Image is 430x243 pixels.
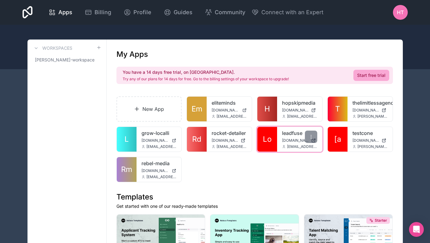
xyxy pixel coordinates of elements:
[116,96,182,122] a: New App
[375,218,387,223] span: Starter
[261,8,323,17] span: Connect with an Expert
[123,77,289,82] p: Try any of our plans for 14 days for free. Go to the billing settings of your workspace to upgrade!
[352,108,379,113] span: [DOMAIN_NAME]
[124,134,129,144] span: L
[352,99,388,107] a: thelimitlessagency
[257,127,277,152] a: Lo
[282,138,309,143] span: [DOMAIN_NAME]
[352,108,388,113] a: [DOMAIN_NAME]
[287,114,317,119] span: [EMAIL_ADDRESS][DOMAIN_NAME]
[116,49,148,59] h1: My Apps
[264,104,270,114] span: H
[212,108,240,113] span: [DOMAIN_NAME]
[42,45,72,51] h3: Workspaces
[409,222,424,237] div: Open Intercom Messenger
[159,6,197,19] a: Guides
[200,6,250,19] a: Community
[146,144,177,149] span: [EMAIL_ADDRESS][DOMAIN_NAME]
[217,114,247,119] span: [EMAIL_ADDRESS][DOMAIN_NAME]
[217,144,247,149] span: [EMAIL_ADDRESS][DOMAIN_NAME]
[141,138,170,143] span: [DOMAIN_NAME]
[123,69,289,75] h2: You have a 14 days free trial, on [GEOGRAPHIC_DATA].
[116,203,393,209] p: Get started with one of our ready-made templates
[282,99,317,107] a: hopskipmedia
[251,8,323,17] button: Connect with an Expert
[328,127,348,152] a: [a
[58,8,72,17] span: Apps
[282,138,317,143] a: [DOMAIN_NAME]
[174,8,192,17] span: Guides
[257,97,277,121] a: H
[141,168,170,173] span: [DOMAIN_NAME]
[328,97,348,121] a: T
[353,70,389,81] a: Start free trial
[334,134,341,144] span: [a
[117,127,137,152] a: L
[133,8,151,17] span: Profile
[44,6,77,19] a: Apps
[215,8,245,17] span: Community
[187,97,207,121] a: Em
[141,168,177,173] a: [DOMAIN_NAME]
[282,129,317,137] a: leadfuse
[212,138,247,143] a: [DOMAIN_NAME]
[212,108,247,113] a: [DOMAIN_NAME]
[121,165,132,174] span: Rm
[119,6,156,19] a: Profile
[187,127,207,152] a: Rd
[32,54,101,65] a: [PERSON_NAME]-workspace
[263,134,272,144] span: Lo
[212,138,238,143] span: [DOMAIN_NAME]
[141,129,177,137] a: grow-localli
[357,114,388,119] span: [PERSON_NAME][EMAIL_ADDRESS][DOMAIN_NAME]
[192,134,201,144] span: Rd
[116,192,393,202] h1: Templates
[352,138,379,143] span: [DOMAIN_NAME]
[357,144,388,149] span: [PERSON_NAME][EMAIL_ADDRESS][DOMAIN_NAME]
[397,9,404,16] span: HT
[352,138,388,143] a: [DOMAIN_NAME]
[32,44,72,52] a: Workspaces
[95,8,111,17] span: Billing
[282,108,309,113] span: [DOMAIN_NAME]
[117,157,137,182] a: Rm
[192,104,202,114] span: Em
[141,160,177,167] a: rebel-media
[80,6,116,19] a: Billing
[212,129,247,137] a: rocket-detailer
[352,129,388,137] a: testcone
[282,108,317,113] a: [DOMAIN_NAME]
[335,104,340,114] span: T
[212,99,247,107] a: eliteminds
[287,144,317,149] span: [EMAIL_ADDRESS][DOMAIN_NAME]
[35,57,95,63] span: [PERSON_NAME]-workspace
[146,174,177,179] span: [EMAIL_ADDRESS][DOMAIN_NAME]
[141,138,177,143] a: [DOMAIN_NAME]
